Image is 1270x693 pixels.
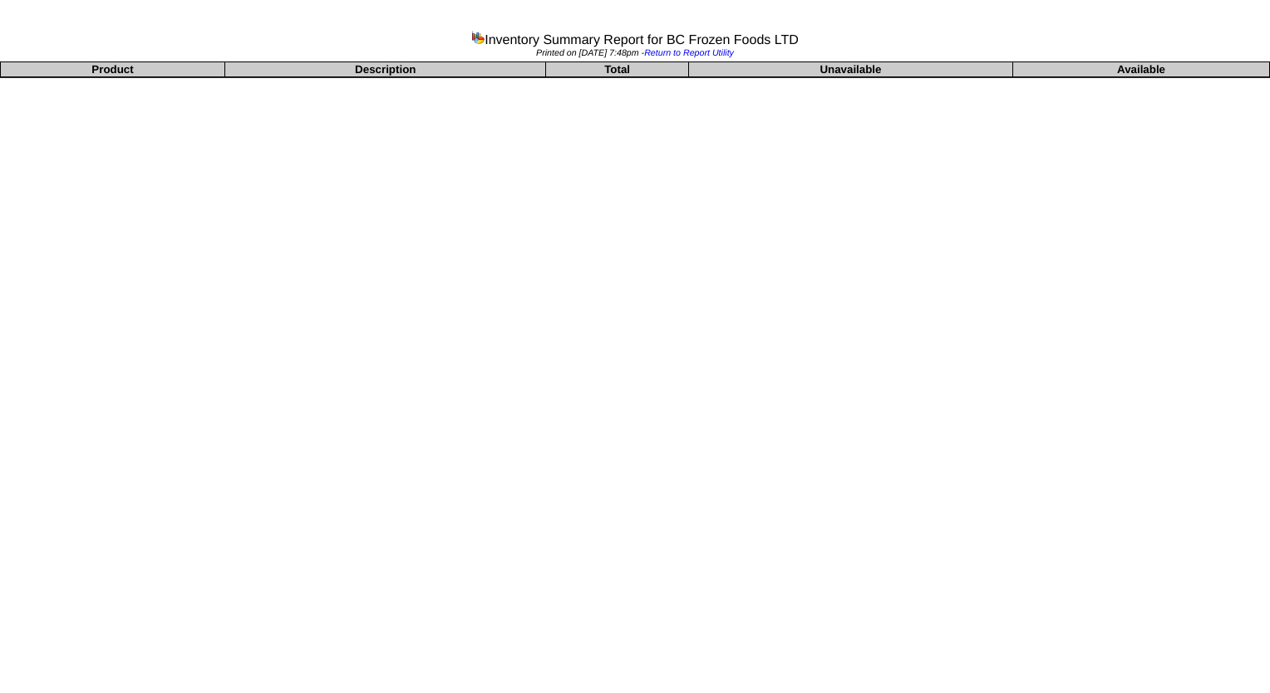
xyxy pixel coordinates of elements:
th: Product [1,62,225,77]
img: graph.gif [471,31,485,44]
th: Description [225,62,546,77]
th: Unavailable [688,62,1012,77]
th: Available [1013,62,1270,77]
a: Return to Report Utility [644,48,734,58]
th: Total [546,62,688,77]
